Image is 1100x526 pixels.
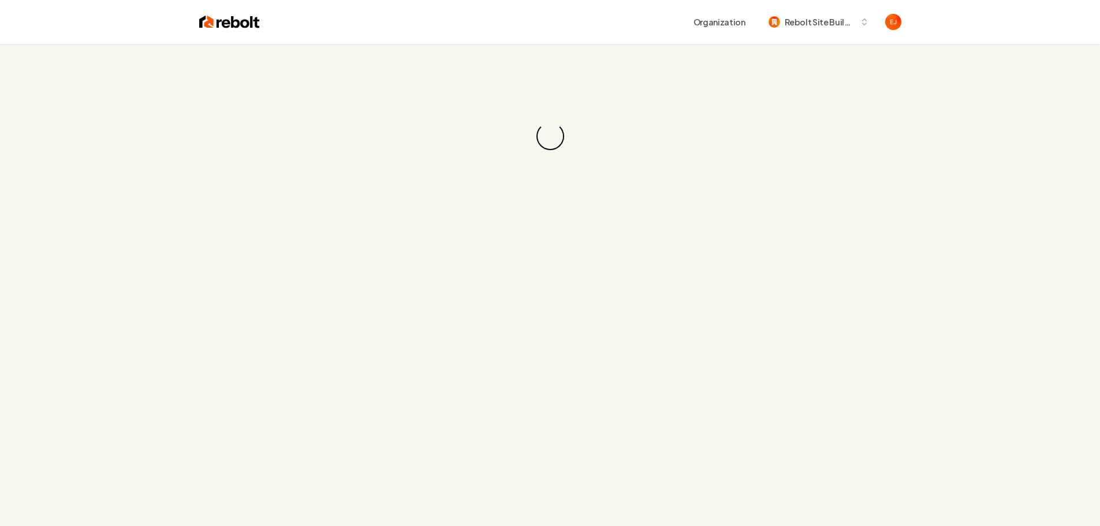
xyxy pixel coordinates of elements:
[687,12,752,32] button: Organization
[885,14,901,30] button: Open user button
[885,14,901,30] img: Eduard Joers
[199,14,260,30] img: Rebolt Logo
[769,16,780,28] img: Rebolt Site Builder
[785,16,855,28] span: Rebolt Site Builder
[535,121,565,152] div: Loading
